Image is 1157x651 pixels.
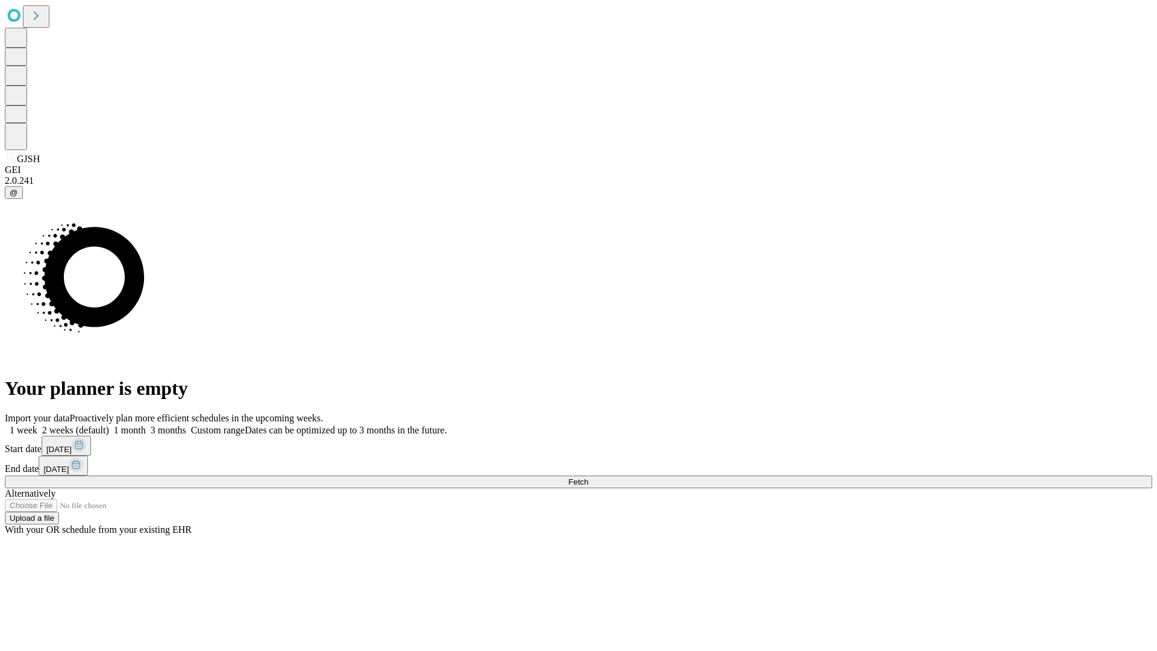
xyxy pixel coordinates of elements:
span: 1 week [10,425,37,435]
span: Custom range [191,425,245,435]
span: Dates can be optimized up to 3 months in the future. [245,425,447,435]
span: 2 weeks (default) [42,425,109,435]
div: 2.0.241 [5,175,1152,186]
h1: Your planner is empty [5,377,1152,400]
button: Fetch [5,476,1152,488]
span: With your OR schedule from your existing EHR [5,524,192,535]
div: Start date [5,436,1152,456]
button: Upload a file [5,512,59,524]
button: [DATE] [42,436,91,456]
span: Alternatively [5,488,55,498]
span: 3 months [151,425,186,435]
button: @ [5,186,23,199]
span: 1 month [114,425,146,435]
button: [DATE] [39,456,88,476]
span: @ [10,188,18,197]
span: [DATE] [46,445,72,454]
span: Fetch [568,477,588,486]
span: Import your data [5,413,70,423]
div: GEI [5,165,1152,175]
span: Proactively plan more efficient schedules in the upcoming weeks. [70,413,323,423]
span: GJSH [17,154,40,164]
span: [DATE] [43,465,69,474]
div: End date [5,456,1152,476]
